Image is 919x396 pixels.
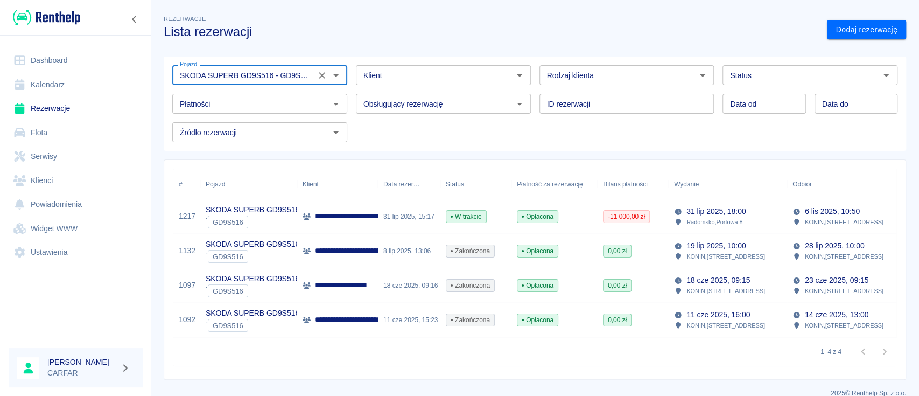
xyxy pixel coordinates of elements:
[604,315,631,325] span: 0,00 zł
[9,144,143,169] a: Serwisy
[805,286,883,296] p: KONIN , [STREET_ADDRESS]
[686,252,765,261] p: KONIN , [STREET_ADDRESS]
[179,169,183,199] div: #
[805,217,883,227] p: KONIN , [STREET_ADDRESS]
[604,281,631,290] span: 0,00 zł
[47,357,116,367] h6: [PERSON_NAME]
[303,169,319,199] div: Klient
[686,309,750,321] p: 11 cze 2025, 16:00
[805,321,883,330] p: KONIN , [STREET_ADDRESS]
[179,280,195,291] a: 1097
[208,218,248,226] span: GD9S516
[805,309,868,321] p: 14 cze 2025, 13:00
[206,250,299,263] div: `
[879,68,894,83] button: Otwórz
[827,20,906,40] a: Dodaj rezerwację
[722,94,805,114] input: DD.MM.YYYY
[695,68,710,83] button: Otwórz
[9,96,143,121] a: Rezerwacje
[787,169,906,199] div: Odbiór
[328,125,343,140] button: Otwórz
[378,303,440,337] div: 11 cze 2025, 15:23
[805,240,864,252] p: 28 lip 2025, 10:00
[517,212,558,221] span: Opłacona
[420,177,435,192] button: Sort
[446,281,494,290] span: Zakończona
[446,315,494,325] span: Zakończona
[446,246,494,256] span: Zakończona
[9,192,143,217] a: Powiadomienia
[598,169,669,199] div: Bilans płatności
[604,246,631,256] span: 0,00 zł
[179,211,195,222] a: 1217
[792,169,812,199] div: Odbiór
[9,217,143,241] a: Widget WWW
[208,322,248,330] span: GD9S516
[9,169,143,193] a: Klienci
[686,240,746,252] p: 19 lip 2025, 10:00
[206,319,299,332] div: `
[208,287,248,295] span: GD9S516
[328,96,343,112] button: Otwórz
[511,169,598,199] div: Płatność za rezerwację
[686,217,742,227] p: Radomsko , Portowa 8
[378,234,440,268] div: 8 lip 2025, 13:06
[512,96,527,112] button: Otwórz
[669,169,787,199] div: Wydanie
[812,177,827,192] button: Sort
[604,212,649,221] span: -11 000,00 zł
[686,275,750,286] p: 18 cze 2025, 09:15
[206,284,299,297] div: `
[13,9,80,26] img: Renthelp logo
[127,12,143,26] button: Zwiń nawigację
[378,169,440,199] div: Data rezerwacji
[446,212,486,221] span: W trakcie
[173,169,200,199] div: #
[9,121,143,145] a: Flota
[9,240,143,265] a: Ustawienia
[206,308,299,319] p: SKODA SUPERB GD9S516
[164,24,818,39] h3: Lista rezerwacji
[179,314,195,325] a: 1092
[603,169,648,199] div: Bilans płatności
[815,94,897,114] input: DD.MM.YYYY
[206,273,299,284] p: SKODA SUPERB GD9S516
[517,246,558,256] span: Opłacona
[9,48,143,73] a: Dashboard
[180,60,197,68] label: Pojazd
[512,68,527,83] button: Otwórz
[164,16,206,22] span: Rezerwacje
[805,206,860,217] p: 6 lis 2025, 10:50
[206,216,299,228] div: `
[805,252,883,261] p: KONIN , [STREET_ADDRESS]
[297,169,378,199] div: Klient
[328,68,343,83] button: Otwórz
[179,245,195,256] a: 1132
[200,169,297,199] div: Pojazd
[686,321,765,330] p: KONIN , [STREET_ADDRESS]
[9,9,80,26] a: Renthelp logo
[440,169,511,199] div: Status
[820,347,841,357] p: 1–4 z 4
[206,204,299,216] p: SKODA SUPERB GD9S516
[208,253,248,261] span: GD9S516
[383,169,420,199] div: Data rezerwacji
[674,169,699,199] div: Wydanie
[206,239,299,250] p: SKODA SUPERB GD9S516
[378,199,440,234] div: 31 lip 2025, 15:17
[517,281,558,290] span: Opłacona
[446,169,464,199] div: Status
[805,275,868,286] p: 23 cze 2025, 09:15
[378,268,440,303] div: 18 cze 2025, 09:16
[517,169,583,199] div: Płatność za rezerwację
[686,206,746,217] p: 31 lip 2025, 18:00
[9,73,143,97] a: Kalendarz
[699,177,714,192] button: Sort
[314,68,329,83] button: Wyczyść
[47,367,116,379] p: CARFAR
[686,286,765,296] p: KONIN , [STREET_ADDRESS]
[206,169,225,199] div: Pojazd
[517,315,558,325] span: Opłacona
